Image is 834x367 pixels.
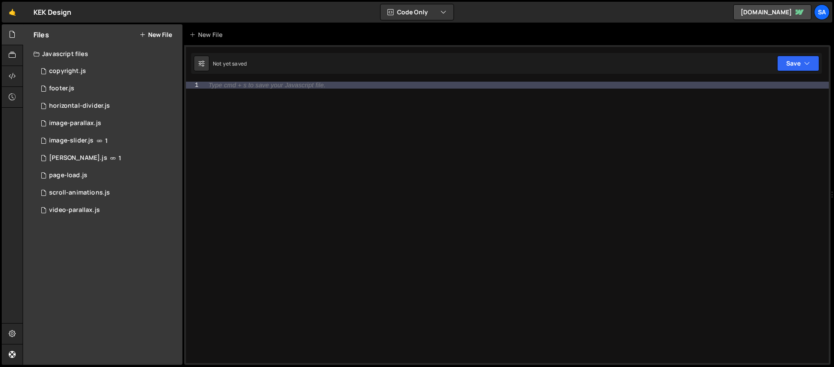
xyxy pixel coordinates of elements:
[33,7,72,17] div: KEK Design
[49,189,110,197] div: scroll-animations.js
[33,184,182,202] div: 11842/43660.js
[189,30,226,39] div: New File
[23,45,182,63] div: Javascript files
[2,2,23,23] a: 🤙
[733,4,811,20] a: [DOMAIN_NAME]
[33,115,182,132] div: 11842/43740.js
[33,132,182,149] div: 11842/28122.js
[814,4,830,20] a: SA
[105,137,108,144] span: 1
[213,60,247,67] div: Not yet saved
[49,206,100,214] div: video-parallax.js
[381,4,453,20] button: Code Only
[33,149,182,167] div: 11842/43738.js
[49,102,110,110] div: horizontal-divider.js
[49,137,93,145] div: image-slider.js
[49,85,74,93] div: footer.js
[33,97,182,115] div: 11842/43746.js
[186,82,204,89] div: 1
[208,82,325,88] div: Type cmd + s to save your Javascript file.
[777,56,819,71] button: Save
[33,167,182,184] div: 11842/43655.js
[33,63,182,80] div: 11842/43737.js
[139,31,172,38] button: New File
[119,155,121,162] span: 1
[33,80,182,97] div: 11842/43741.js
[33,30,49,40] h2: Files
[49,154,107,162] div: [PERSON_NAME].js
[49,119,101,127] div: image-parallax.js
[49,172,87,179] div: page-load.js
[49,67,86,75] div: copyright.js
[33,202,182,219] div: 11842/43747.js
